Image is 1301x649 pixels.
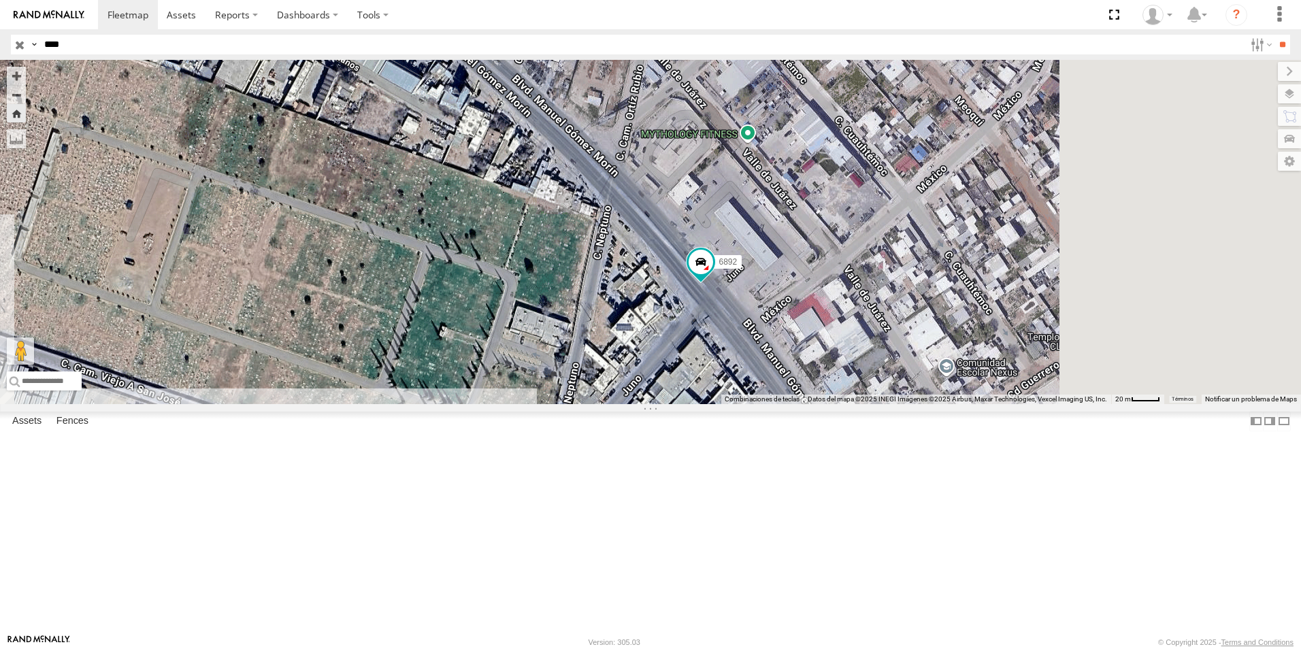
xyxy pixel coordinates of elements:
span: 20 m [1115,395,1131,403]
div: Version: 305.03 [589,638,640,646]
div: Zulma Brisa Rios [1138,5,1177,25]
button: Arrastra al hombrecito al mapa para abrir Street View [7,337,34,365]
img: rand-logo.svg [14,10,84,20]
span: Datos del mapa ©2025 INEGI Imágenes ©2025 Airbus, Maxar Technologies, Vexcel Imaging US, Inc. [808,395,1107,403]
label: Measure [7,129,26,148]
i: ? [1225,4,1247,26]
label: Hide Summary Table [1277,412,1291,431]
span: 6892 [719,257,737,267]
label: Assets [5,412,48,431]
label: Search Query [29,35,39,54]
label: Search Filter Options [1245,35,1274,54]
a: Términos [1172,397,1193,402]
button: Zoom in [7,67,26,85]
button: Zoom out [7,85,26,104]
div: © Copyright 2025 - [1158,638,1294,646]
button: Combinaciones de teclas [725,395,800,404]
a: Visit our Website [7,635,70,649]
label: Dock Summary Table to the Right [1263,412,1277,431]
a: Terms and Conditions [1221,638,1294,646]
label: Dock Summary Table to the Left [1249,412,1263,431]
button: Zoom Home [7,104,26,122]
a: Notificar un problema de Maps [1205,395,1297,403]
label: Map Settings [1278,152,1301,171]
label: Fences [50,412,95,431]
button: Escala del mapa: 20 m por 39 píxeles [1111,395,1164,404]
